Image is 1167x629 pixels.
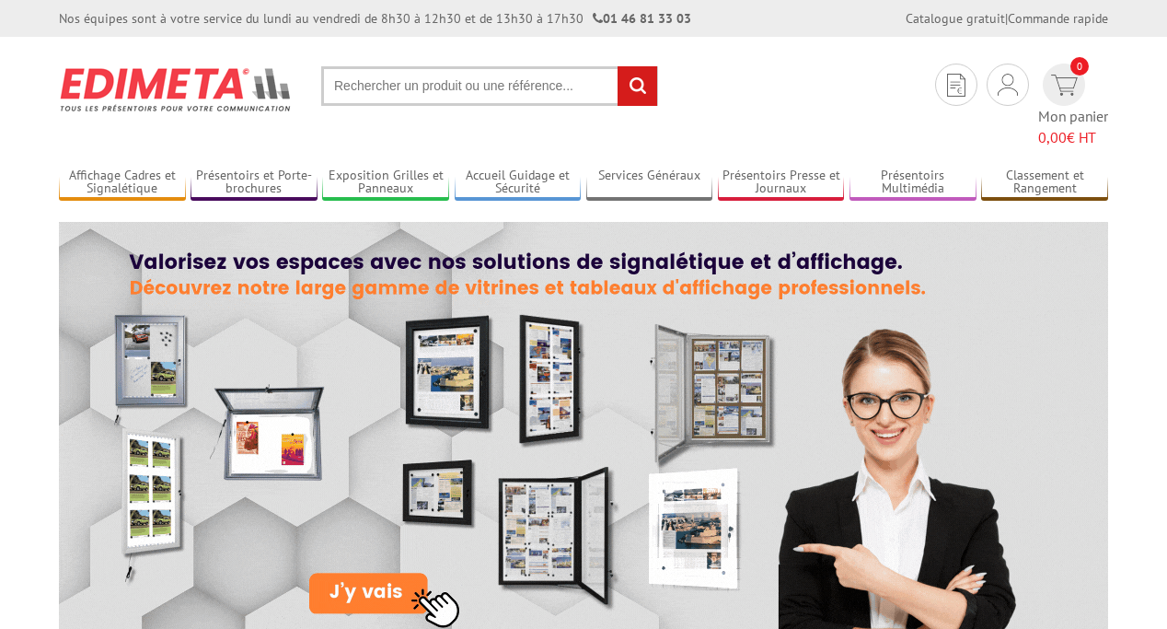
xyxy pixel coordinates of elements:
a: Catalogue gratuit [906,10,1005,27]
div: Nos équipes sont à votre service du lundi au vendredi de 8h30 à 12h30 et de 13h30 à 17h30 [59,9,691,28]
span: € HT [1038,127,1108,148]
span: 0 [1070,57,1089,76]
strong: 01 46 81 33 03 [593,10,691,27]
img: devis rapide [998,74,1018,96]
img: devis rapide [1051,75,1078,96]
input: Rechercher un produit ou une référence... [321,66,658,106]
span: 0,00 [1038,128,1067,146]
img: Présentoir, panneau, stand - Edimeta - PLV, affichage, mobilier bureau, entreprise [59,55,294,123]
a: Exposition Grilles et Panneaux [322,168,449,198]
a: Classement et Rangement [981,168,1108,198]
a: Présentoirs Multimédia [849,168,976,198]
a: Présentoirs et Porte-brochures [191,168,318,198]
input: rechercher [618,66,657,106]
a: Accueil Guidage et Sécurité [455,168,582,198]
a: Commande rapide [1008,10,1108,27]
div: | [906,9,1108,28]
a: devis rapide 0 Mon panier 0,00€ HT [1038,64,1108,148]
a: Affichage Cadres et Signalétique [59,168,186,198]
a: Présentoirs Presse et Journaux [718,168,845,198]
a: Services Généraux [586,168,713,198]
span: Mon panier [1038,106,1108,148]
img: devis rapide [947,74,965,97]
